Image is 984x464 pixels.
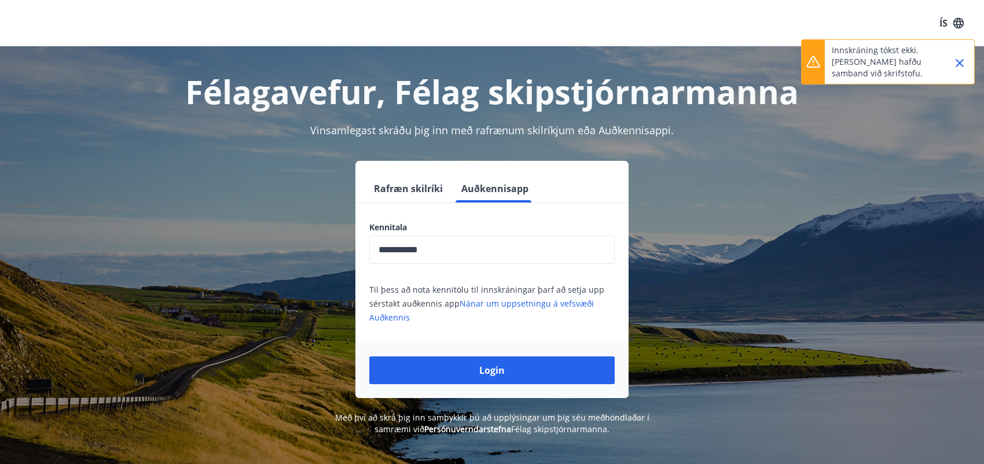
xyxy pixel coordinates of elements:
[457,175,533,202] button: Auðkennisapp
[369,356,615,384] button: Login
[832,45,934,79] p: Innskráning tókst ekki. [PERSON_NAME] hafðu samband við skrifstofu.
[369,175,447,202] button: Rafræn skilríki
[89,69,895,113] h1: Félagavefur, Félag skipstjórnarmanna
[369,298,594,323] a: Nánar um uppsetningu á vefsvæði Auðkennis
[424,424,511,434] a: Persónuverndarstefna
[310,123,674,137] span: Vinsamlegast skráðu þig inn með rafrænum skilríkjum eða Auðkennisappi.
[335,412,649,434] span: Með því að skrá þig inn samþykkir þú að upplýsingar um þig séu meðhöndlaðar í samræmi við Félag s...
[933,13,970,34] button: ÍS
[369,284,604,323] span: Til þess að nota kennitölu til innskráningar þarf að setja upp sérstakt auðkennis app
[950,53,970,73] button: Close
[369,222,615,233] label: Kennitala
